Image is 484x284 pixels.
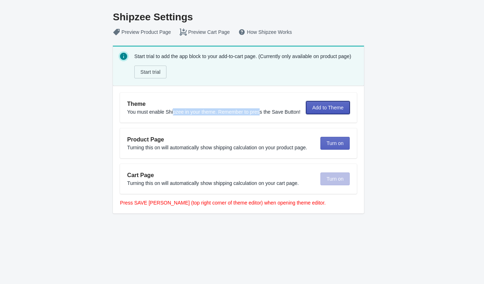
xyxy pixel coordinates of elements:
button: Add to Theme [306,101,350,114]
span: Turning this on will automatically show shipping calculation on your cart page. [127,180,299,186]
span: Turn on [326,140,344,146]
button: Preview Product Page [109,26,175,38]
h2: Theme [127,100,300,108]
button: Start trial [134,66,166,78]
p: Press SAVE [PERSON_NAME] (top right corner of theme editor) when opening theme editor. [120,199,357,206]
span: You must enable Shipzee in your theme. [127,109,217,115]
span: Add to Theme [312,105,344,110]
button: How Shipzee Works [234,26,296,38]
span: Remember to press the Save Button! [218,109,300,115]
button: Turn on [320,137,350,150]
button: Preview Cart Page [175,26,234,38]
h2: Product Page [127,135,315,144]
h1: Shipzee Settings [113,11,357,23]
div: Start trial to add the app block to your add-to-cart page. (Currently only available on product p... [134,51,358,80]
span: Turning this on will automatically show shipping calculation on your product page. [127,145,307,150]
h2: Cart Page [127,171,315,180]
span: Start trial [140,69,160,75]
